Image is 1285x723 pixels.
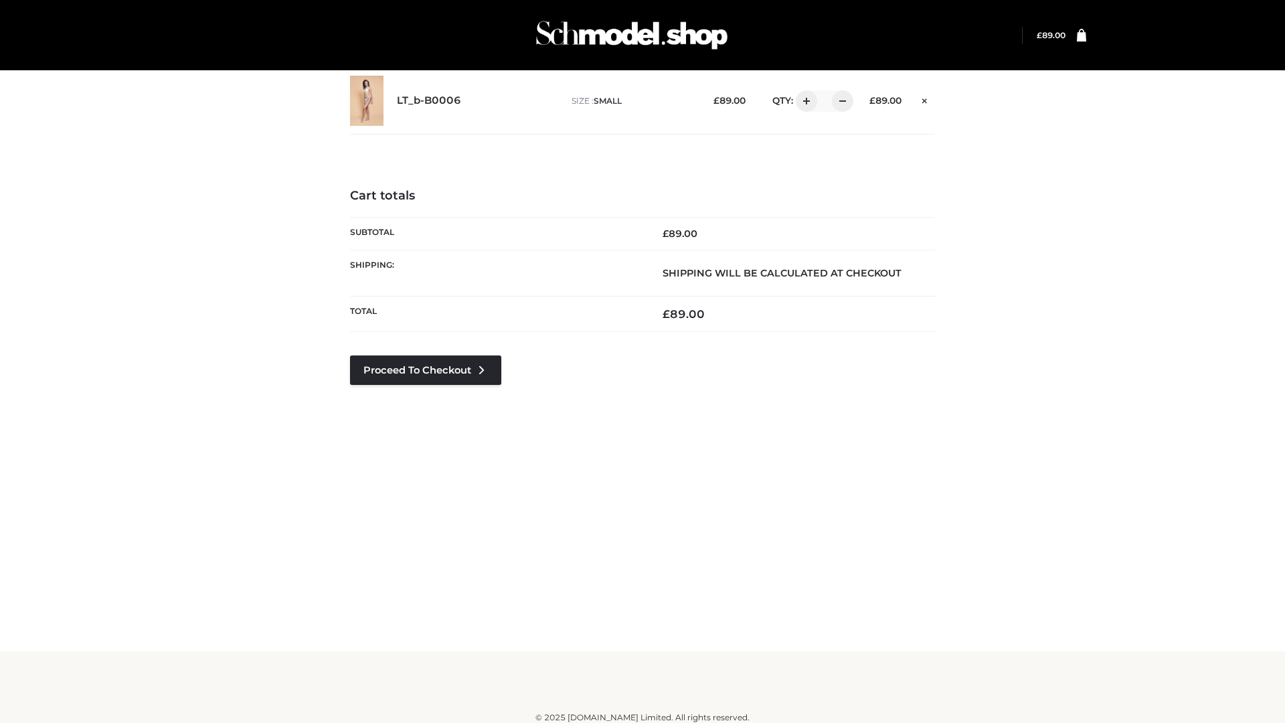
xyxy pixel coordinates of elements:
[350,189,935,204] h4: Cart totals
[663,228,669,240] span: £
[397,94,461,107] a: LT_b-B0006
[1037,30,1042,40] span: £
[350,355,501,385] a: Proceed to Checkout
[531,9,732,62] img: Schmodel Admin 964
[663,228,697,240] bdi: 89.00
[350,250,642,296] th: Shipping:
[869,95,902,106] bdi: 89.00
[572,95,693,107] p: size :
[1037,30,1065,40] a: £89.00
[350,76,383,126] img: LT_b-B0006 - SMALL
[663,307,670,321] span: £
[915,90,935,108] a: Remove this item
[759,90,849,112] div: QTY:
[1037,30,1065,40] bdi: 89.00
[350,217,642,250] th: Subtotal
[663,307,705,321] bdi: 89.00
[594,96,622,106] span: SMALL
[663,267,902,279] strong: Shipping will be calculated at checkout
[713,95,719,106] span: £
[713,95,746,106] bdi: 89.00
[869,95,875,106] span: £
[350,297,642,332] th: Total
